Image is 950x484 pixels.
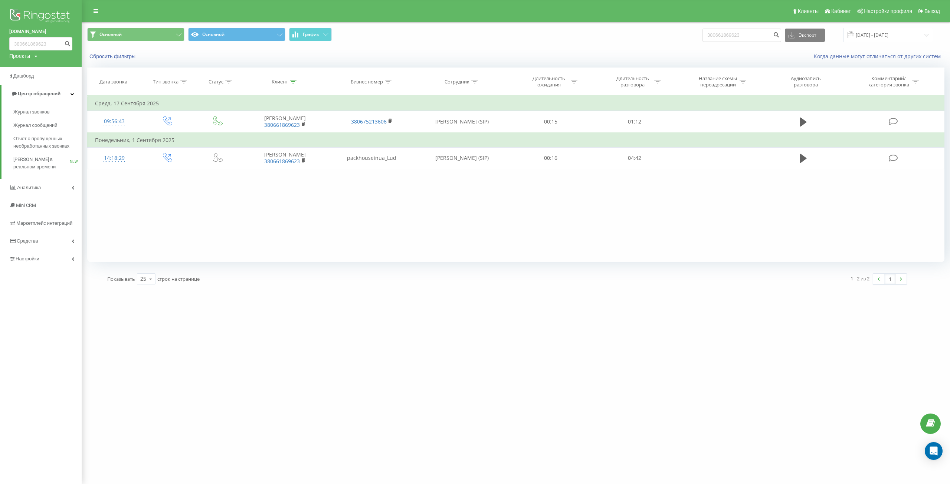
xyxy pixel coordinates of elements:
[9,52,30,60] div: Проекты
[328,147,415,169] td: packhouseinua_Lud
[209,79,223,85] div: Статус
[867,75,910,88] div: Комментарий/категория звонка
[509,147,593,169] td: 00:16
[445,79,469,85] div: Сотрудник
[99,32,122,37] span: Основной
[864,8,912,14] span: Настройки профиля
[782,75,830,88] div: Аудиозапись разговора
[13,105,82,119] a: Журнал звонков
[613,75,652,88] div: Длительность разговора
[157,276,200,282] span: строк на странице
[831,8,851,14] span: Кабинет
[814,53,944,60] a: Когда данные могут отличаться от других систем
[140,275,146,283] div: 25
[13,135,78,150] span: Отчет о пропущенных необработанных звонках
[88,96,944,111] td: Среда, 17 Сентября 2025
[13,108,50,116] span: Журнал звонков
[264,158,300,165] a: 380661869623
[99,79,127,85] div: Дата звонка
[16,220,72,226] span: Маркетплейс интеграций
[925,442,943,460] div: Open Intercom Messenger
[241,147,328,169] td: [PERSON_NAME]
[529,75,569,88] div: Длительность ожидания
[13,122,57,129] span: Журнал сообщений
[9,28,72,35] a: [DOMAIN_NAME]
[16,256,39,261] span: Настройки
[593,147,676,169] td: 04:42
[188,28,285,41] button: Основной
[509,111,593,133] td: 00:15
[87,53,139,60] button: Сбросить фильтры
[593,111,676,133] td: 01:12
[924,8,940,14] span: Выход
[13,73,34,79] span: Дашборд
[153,79,178,85] div: Тип звонка
[798,8,819,14] span: Клиенты
[9,37,72,50] input: Поиск по номеру
[289,28,332,41] button: График
[13,153,82,174] a: [PERSON_NAME] в реальном времениNEW
[272,79,288,85] div: Клиент
[9,7,72,26] img: Ringostat logo
[698,75,738,88] div: Название схемы переадресации
[1,85,82,103] a: Центр обращений
[884,274,895,284] a: 1
[95,114,134,129] div: 09:56:43
[88,133,944,148] td: Понедельник, 1 Сентября 2025
[351,79,383,85] div: Бизнес номер
[17,238,38,244] span: Средства
[13,119,82,132] a: Журнал сообщений
[785,29,825,42] button: Экспорт
[95,151,134,165] div: 14:18:29
[351,118,387,125] a: 380675213606
[13,156,70,171] span: [PERSON_NAME] в реальном времени
[702,29,781,42] input: Поиск по номеру
[16,203,36,208] span: Mini CRM
[13,132,82,153] a: Отчет о пропущенных необработанных звонках
[415,147,509,169] td: [PERSON_NAME] (SIP)
[264,121,300,128] a: 380661869623
[107,276,135,282] span: Показывать
[415,111,509,133] td: [PERSON_NAME] (SIP)
[851,275,869,282] div: 1 - 2 из 2
[87,28,184,41] button: Основной
[303,32,319,37] span: График
[241,111,328,133] td: [PERSON_NAME]
[17,185,41,190] span: Аналитика
[18,91,60,96] span: Центр обращений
